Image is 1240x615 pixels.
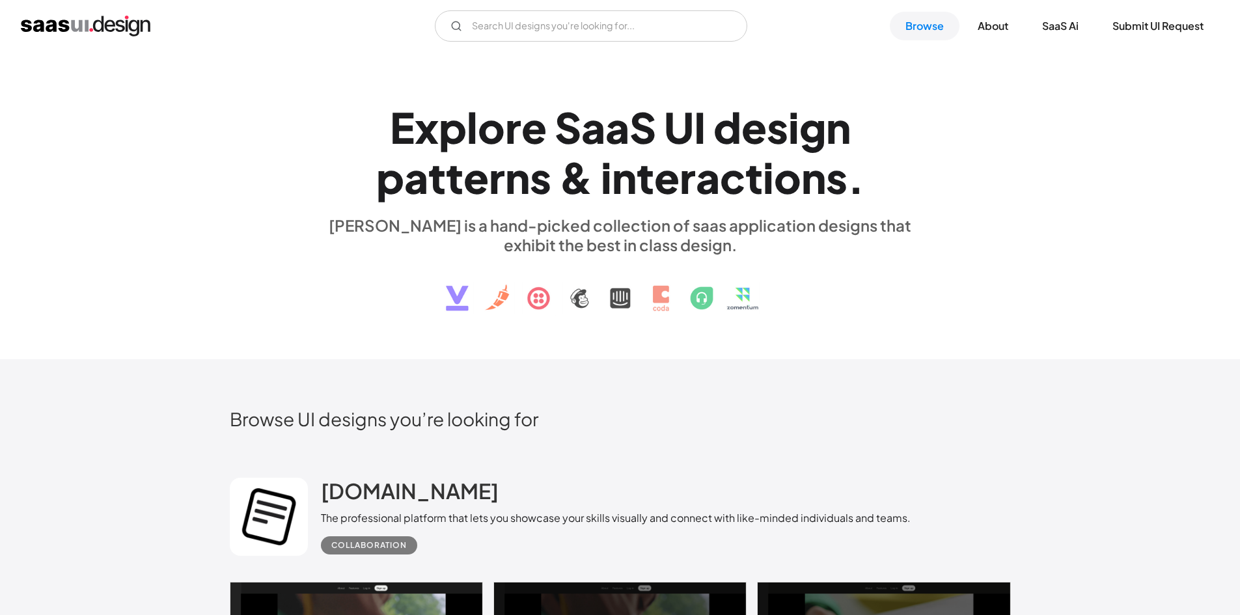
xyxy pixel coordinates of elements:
div: t [637,152,654,202]
div: The professional platform that lets you showcase your skills visually and connect with like-minde... [321,510,911,526]
div: p [376,152,404,202]
div: i [763,152,774,202]
h2: Browse UI designs you’re looking for [230,407,1011,430]
div: s [767,102,788,152]
a: Submit UI Request [1097,12,1219,40]
img: text, icon, saas logo [423,254,818,322]
h2: [DOMAIN_NAME] [321,478,499,504]
div: a [696,152,720,202]
div: i [788,102,799,152]
div: e [463,152,489,202]
div: a [605,102,629,152]
div: I [694,102,706,152]
div: e [741,102,767,152]
div: a [404,152,428,202]
div: a [581,102,605,152]
div: & [559,152,593,202]
form: Email Form [435,10,747,42]
div: e [654,152,680,202]
div: S [629,102,656,152]
div: . [847,152,864,202]
div: s [530,152,551,202]
div: g [799,102,826,152]
h1: Explore SaaS UI design patterns & interactions. [321,102,920,202]
div: t [745,152,763,202]
div: s [826,152,847,202]
div: n [612,152,637,202]
div: x [415,102,439,152]
a: [DOMAIN_NAME] [321,478,499,510]
div: [PERSON_NAME] is a hand-picked collection of saas application designs that exhibit the best in cl... [321,215,920,254]
div: p [439,102,467,152]
div: d [713,102,741,152]
div: i [601,152,612,202]
div: r [489,152,505,202]
div: e [521,102,547,152]
div: U [664,102,694,152]
a: Browse [890,12,959,40]
div: l [467,102,478,152]
div: n [505,152,530,202]
div: Collaboration [331,538,407,553]
a: SaaS Ai [1026,12,1094,40]
a: home [21,16,150,36]
div: c [720,152,745,202]
div: r [680,152,696,202]
input: Search UI designs you're looking for... [435,10,747,42]
a: About [962,12,1024,40]
div: o [478,102,505,152]
div: n [801,152,826,202]
div: S [555,102,581,152]
div: E [390,102,415,152]
div: t [446,152,463,202]
div: o [774,152,801,202]
div: r [505,102,521,152]
div: n [826,102,851,152]
div: t [428,152,446,202]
